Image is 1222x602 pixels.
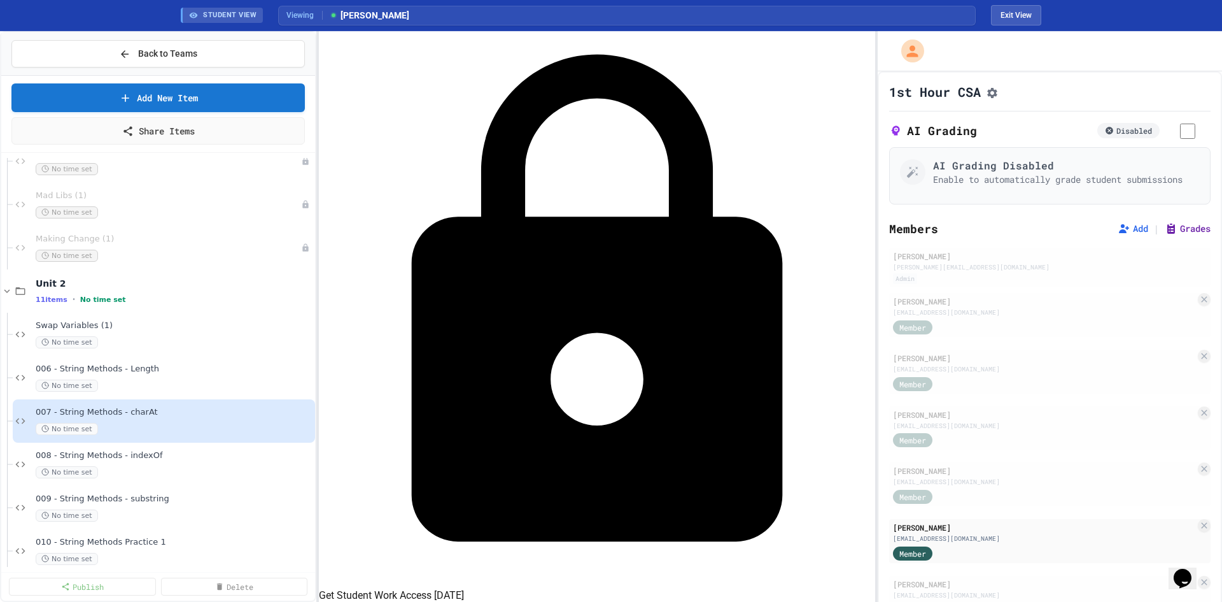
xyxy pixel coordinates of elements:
[893,352,1195,364] div: [PERSON_NAME]
[36,250,98,262] span: No time set
[1097,123,1160,138] div: Disabled
[138,47,197,61] span: Back to Teams
[73,294,75,305] span: •
[329,9,409,22] span: [PERSON_NAME]
[36,423,98,435] span: No time set
[893,421,1195,431] div: [EMAIL_ADDRESS][DOMAIN_NAME]
[991,5,1041,25] button: Exit student view
[899,548,926,559] span: Member
[893,364,1195,374] div: [EMAIL_ADDRESS][DOMAIN_NAME]
[301,157,310,166] div: Unpublished
[36,190,301,201] span: Mad Libs (1)
[80,296,126,304] span: No time set
[11,40,305,68] button: Back to Teams
[893,465,1195,477] div: [PERSON_NAME]
[889,220,938,238] h2: Members
[36,234,301,245] span: Making Change (1)
[36,466,98,478] span: No time set
[36,364,313,375] span: 006 - String Methods - Length
[36,380,98,392] span: No time set
[893,477,1195,487] div: [EMAIL_ADDRESS][DOMAIN_NAME]
[36,494,313,505] span: 009 - String Methods - substring
[36,336,98,348] span: No time set
[36,407,313,418] span: 007 - String Methods - charAt
[899,378,926,390] span: Member
[286,10,323,21] span: Viewing
[893,273,917,284] div: Admin
[36,163,98,175] span: No time set
[11,83,305,112] a: Add New Item
[36,296,67,304] span: 11 items
[11,117,305,145] a: Share Items
[161,578,308,596] a: Delete
[1118,222,1148,235] button: Add
[36,320,313,331] span: Swap Variables (1)
[933,158,1183,173] h3: AI Grading Disabled
[888,36,927,66] div: My Account
[889,83,981,101] h1: 1st Hour CSA
[1165,124,1211,137] span: Enable AI Grading
[301,200,310,209] div: Unpublished
[893,522,1195,533] div: [PERSON_NAME]
[889,122,977,140] h2: AI Grading
[9,578,156,596] a: Publish
[893,262,1207,272] div: [PERSON_NAME][EMAIL_ADDRESS][DOMAIN_NAME]
[986,84,999,99] button: Assignment Settings
[933,173,1183,186] p: Enable to automatically grade student submissions
[893,296,1195,307] div: [PERSON_NAME]
[893,578,1195,590] div: [PERSON_NAME]
[1165,222,1211,235] button: Grades
[893,534,1195,543] div: [EMAIL_ADDRESS][DOMAIN_NAME]
[36,450,313,461] span: 008 - String Methods - indexOf
[36,510,98,522] span: No time set
[1169,551,1209,589] iframe: chat widget
[893,308,1195,317] div: [EMAIL_ADDRESS][DOMAIN_NAME]
[301,243,310,252] div: Unpublished
[36,553,98,565] span: No time set
[899,491,926,503] span: Member
[893,409,1195,420] div: [PERSON_NAME]
[893,250,1207,262] div: [PERSON_NAME]
[899,434,926,446] span: Member
[899,322,926,333] span: Member
[893,591,1195,600] div: [EMAIL_ADDRESS][DOMAIN_NAME]
[36,278,313,289] span: Unit 2
[36,206,98,219] span: No time set
[1153,221,1160,236] span: |
[36,537,313,548] span: 010 - String Methods Practice 1
[203,10,256,21] span: STUDENT VIEW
